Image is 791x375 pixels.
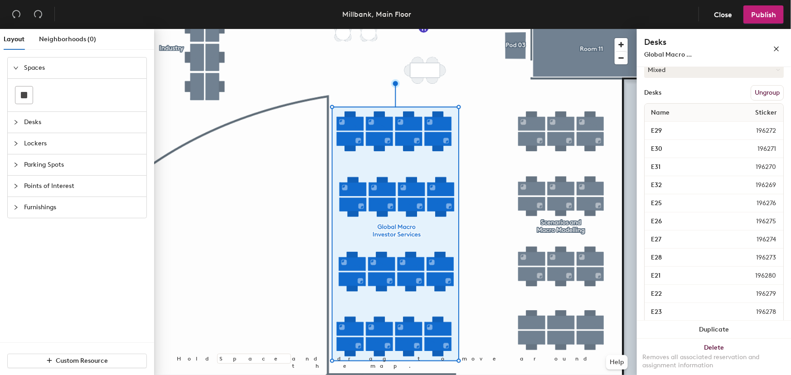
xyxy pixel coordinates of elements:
[13,162,19,168] span: collapsed
[24,197,141,218] span: Furnishings
[734,253,781,263] span: 196273
[637,321,791,339] button: Duplicate
[646,233,735,246] input: Unnamed desk
[734,126,781,136] span: 196272
[24,58,141,78] span: Spaces
[706,5,740,24] button: Close
[29,5,47,24] button: Redo (⌘ + ⇧ + Z)
[714,10,732,19] span: Close
[646,105,674,121] span: Name
[644,89,661,96] div: Desks
[7,5,25,24] button: Undo (⌘ + Z)
[24,133,141,154] span: Lockers
[13,120,19,125] span: collapsed
[734,162,781,172] span: 196270
[773,46,780,52] span: close
[56,357,108,365] span: Custom Resource
[13,65,19,71] span: expanded
[24,154,141,175] span: Parking Spots
[646,179,734,192] input: Unnamed desk
[646,161,734,173] input: Unnamed desk
[743,5,784,24] button: Publish
[646,125,734,137] input: Unnamed desk
[39,35,96,43] span: Neighborhoods (0)
[342,9,411,20] div: Millbank, Main Floor
[644,62,784,78] button: Mixed
[642,353,786,370] div: Removes all associated reservation and assignment information
[734,289,781,299] span: 196279
[734,216,781,226] span: 196275
[4,35,24,43] span: Layout
[735,235,781,245] span: 196274
[734,180,781,190] span: 196269
[13,141,19,146] span: collapsed
[24,112,141,133] span: Desks
[646,143,736,155] input: Unnamed desk
[13,205,19,210] span: collapsed
[12,10,21,19] span: undo
[646,251,734,264] input: Unnamed desk
[644,36,744,48] h4: Desks
[24,176,141,197] span: Points of Interest
[734,307,781,317] span: 196278
[736,144,781,154] span: 196271
[606,355,628,370] button: Help
[735,198,781,208] span: 196276
[7,354,147,368] button: Custom Resource
[751,85,784,101] button: Ungroup
[646,288,734,300] input: Unnamed desk
[646,306,734,318] input: Unnamed desk
[733,271,781,281] span: 196280
[13,183,19,189] span: collapsed
[646,197,735,210] input: Unnamed desk
[751,105,781,121] span: Sticker
[646,269,733,282] input: Unnamed desk
[644,51,692,58] span: Global Macro ...
[751,10,776,19] span: Publish
[646,215,734,228] input: Unnamed desk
